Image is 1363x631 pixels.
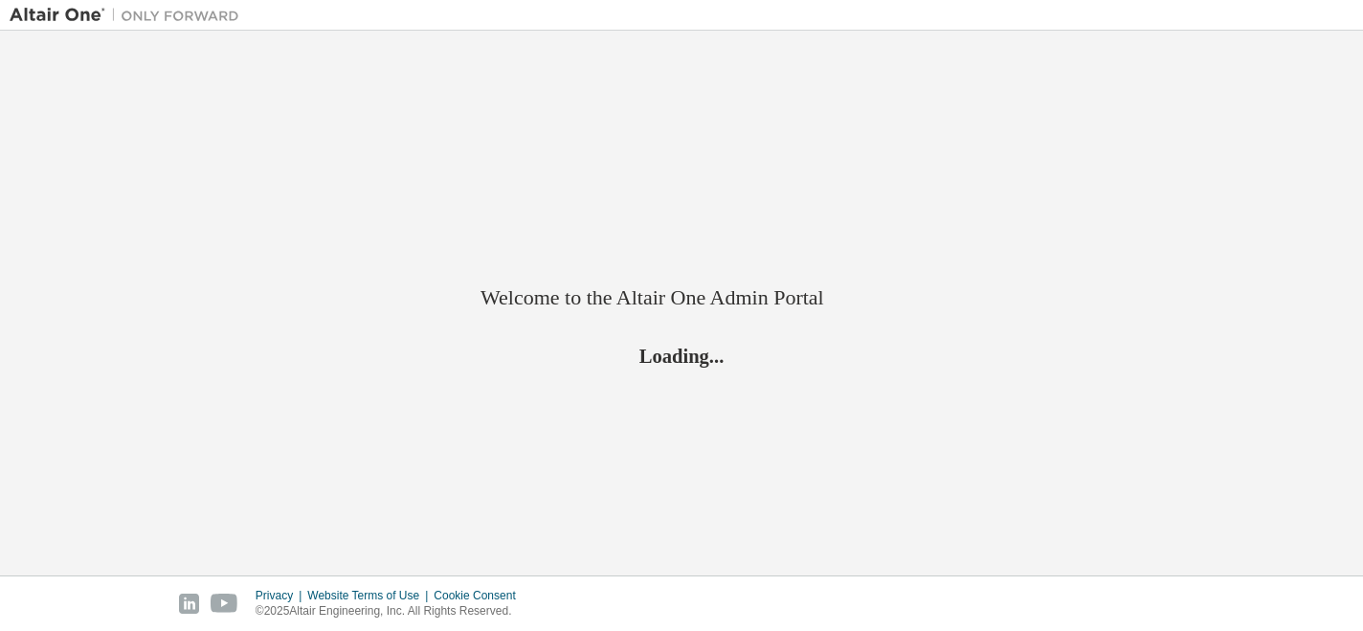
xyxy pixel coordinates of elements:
[307,588,434,603] div: Website Terms of Use
[256,603,527,620] p: © 2025 Altair Engineering, Inc. All Rights Reserved.
[256,588,307,603] div: Privacy
[179,594,199,614] img: linkedin.svg
[211,594,238,614] img: youtube.svg
[434,588,526,603] div: Cookie Consent
[480,284,883,311] h2: Welcome to the Altair One Admin Portal
[10,6,249,25] img: Altair One
[480,343,883,368] h2: Loading...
